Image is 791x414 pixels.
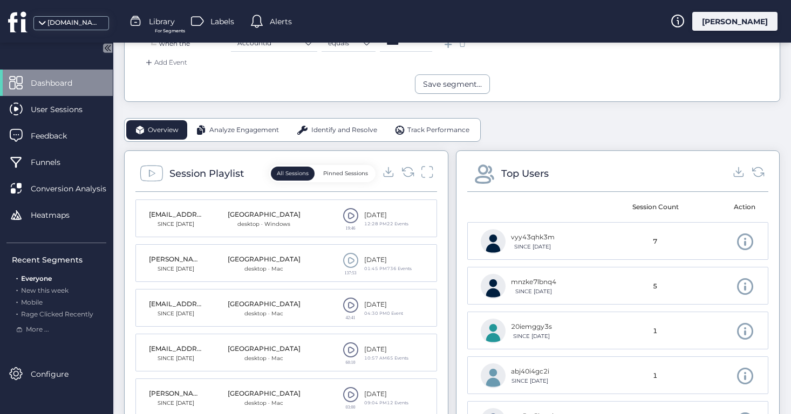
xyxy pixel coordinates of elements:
div: desktop · Windows [228,220,301,229]
span: Mobile [21,298,43,306]
div: Top Users [501,166,549,181]
span: Rage Clicked Recently [21,310,93,318]
div: desktop · Mac [228,265,301,273]
div: mnzke7lbnq4 [511,277,556,287]
div: 09:04 PMㅤ12 Events [364,399,408,406]
div: SINCE [DATE] [149,220,203,229]
div: [GEOGRAPHIC_DATA] [228,210,301,220]
div: SINCE [DATE] [149,354,203,363]
span: Conversion Analysis [31,183,122,195]
div: [GEOGRAPHIC_DATA] [228,389,301,399]
div: [DOMAIN_NAME] [47,18,101,28]
div: SINCE [DATE] [149,265,203,273]
button: All Sessions [271,167,315,181]
span: Analyze Engagement [209,125,279,135]
span: 1 [653,371,657,381]
span: 7 [653,237,657,247]
div: [DATE] [364,255,412,265]
span: Track Performance [407,125,469,135]
span: Feedback [31,130,83,142]
span: New this week [21,286,69,294]
div: [DATE] [364,344,408,355]
div: [GEOGRAPHIC_DATA] [228,299,301,309]
span: Heatmaps [31,209,86,221]
span: Labels [210,16,234,27]
div: desktop · Mac [228,309,301,318]
div: 19:46 [343,226,359,230]
span: User Sessions [31,103,99,115]
div: SINCE [DATE] [149,309,203,318]
div: [GEOGRAPHIC_DATA] [228,254,301,265]
div: SINCE [DATE] [511,332,552,341]
span: Alerts [270,16,292,27]
div: [DATE] [364,300,403,310]
div: 03:00 [343,405,359,409]
div: Session Playlist [169,166,244,181]
div: [EMAIL_ADDRESS][DOMAIN_NAME] [149,210,203,220]
div: 10:57 AMㅤ65 Events [364,355,408,362]
button: Pinned Sessions [317,167,374,181]
div: when the [159,39,231,49]
span: For Segments [155,27,185,34]
mat-header-cell: Action [693,192,768,222]
div: 20iemggy3s [511,322,552,332]
span: More ... [26,325,49,335]
div: [DATE] [364,210,408,220]
span: 5 [653,281,657,292]
div: [PERSON_NAME] [692,12,778,31]
div: SINCE [DATE] [511,243,555,251]
nz-select-item: equals [328,35,369,51]
div: desktop · Mac [228,399,301,408]
div: desktop · Mac [228,354,301,363]
div: 12:28 PMㅤ22 Events [364,220,408,227]
div: [EMAIL_ADDRESS][DOMAIN_NAME] [149,344,203,354]
div: Add Event [144,57,187,68]
div: SINCE [DATE] [511,377,549,385]
mat-header-cell: Session Count [618,192,693,222]
div: Recent Segments [12,254,106,266]
span: . [16,308,18,318]
span: Funnels [31,156,77,168]
div: 60:10 [343,360,359,364]
div: 01:45 PMㅤ736 Events [364,265,412,272]
span: . [16,284,18,294]
span: . [16,296,18,306]
span: 1 [653,326,657,336]
div: 04:30 PMㅤ0 Event [364,310,403,317]
span: Overview [148,125,179,135]
div: 42:41 [343,315,359,320]
span: Dashboard [31,77,88,89]
nz-select-item: Accountid [237,35,311,51]
div: [PERSON_NAME][EMAIL_ADDRESS][DOMAIN_NAME] [149,389,203,399]
span: Identify and Resolve [311,125,377,135]
div: [EMAIL_ADDRESS][DOMAIN_NAME] [149,299,203,309]
div: abj40i4gc2i [511,367,549,377]
span: Configure [31,368,85,380]
div: vyy43qhk3m [511,232,555,243]
div: [GEOGRAPHIC_DATA] [228,344,301,354]
div: Save segment... [423,78,482,90]
div: 137:53 [343,271,359,275]
span: Library [149,16,175,27]
span: Everyone [21,274,52,282]
span: . [16,272,18,282]
div: SINCE [DATE] [511,287,556,296]
div: SINCE [DATE] [149,399,203,408]
div: [DATE] [364,389,408,399]
div: [PERSON_NAME][EMAIL_ADDRESS][DOMAIN_NAME] [149,254,203,265]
